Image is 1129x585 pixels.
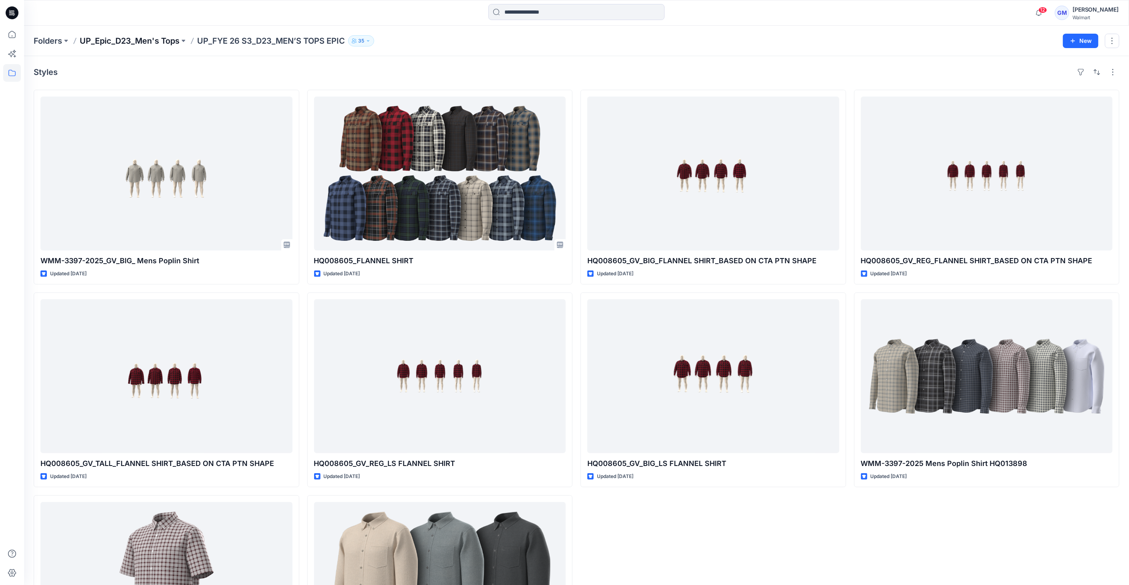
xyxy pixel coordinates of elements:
[324,270,360,278] p: Updated [DATE]
[314,299,566,453] a: HQ008605_GV_REG_LS FLANNEL SHIRT
[50,270,87,278] p: Updated [DATE]
[80,35,179,46] a: UP_Epic_D23_Men's Tops
[597,472,633,481] p: Updated [DATE]
[861,97,1113,250] a: HQ008605_GV_REG_FLANNEL SHIRT_BASED ON CTA PTN SHAPE
[1038,7,1047,13] span: 12
[314,458,566,469] p: HQ008605_GV_REG_LS FLANNEL SHIRT
[861,255,1113,266] p: HQ008605_GV_REG_FLANNEL SHIRT_BASED ON CTA PTN SHAPE
[587,458,839,469] p: HQ008605_GV_BIG_LS FLANNEL SHIRT
[597,270,633,278] p: Updated [DATE]
[40,97,292,250] a: WMM-3397-2025_GV_BIG_ Mens Poplin Shirt
[871,270,907,278] p: Updated [DATE]
[587,97,839,250] a: HQ008605_GV_BIG_FLANNEL SHIRT_BASED ON CTA PTN SHAPE
[1073,14,1119,20] div: Walmart
[587,255,839,266] p: HQ008605_GV_BIG_FLANNEL SHIRT_BASED ON CTA PTN SHAPE
[314,255,566,266] p: HQ008605_FLANNEL SHIRT
[587,299,839,453] a: HQ008605_GV_BIG_LS FLANNEL SHIRT
[324,472,360,481] p: Updated [DATE]
[40,255,292,266] p: WMM-3397-2025_GV_BIG_ Mens Poplin Shirt
[861,458,1113,469] p: WMM-3397-2025 Mens Poplin Shirt HQ013898
[358,36,364,45] p: 35
[1055,6,1069,20] div: GM
[1073,5,1119,14] div: [PERSON_NAME]
[34,67,58,77] h4: Styles
[40,299,292,453] a: HQ008605_GV_TALL_FLANNEL SHIRT_BASED ON CTA PTN SHAPE
[50,472,87,481] p: Updated [DATE]
[871,472,907,481] p: Updated [DATE]
[861,299,1113,453] a: WMM-3397-2025 Mens Poplin Shirt HQ013898
[40,458,292,469] p: HQ008605_GV_TALL_FLANNEL SHIRT_BASED ON CTA PTN SHAPE
[348,35,374,46] button: 35
[314,97,566,250] a: HQ008605_FLANNEL SHIRT
[34,35,62,46] a: Folders
[1063,34,1099,48] button: New
[197,35,345,46] p: UP_FYE 26 S3_D23_MEN’S TOPS EPIC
